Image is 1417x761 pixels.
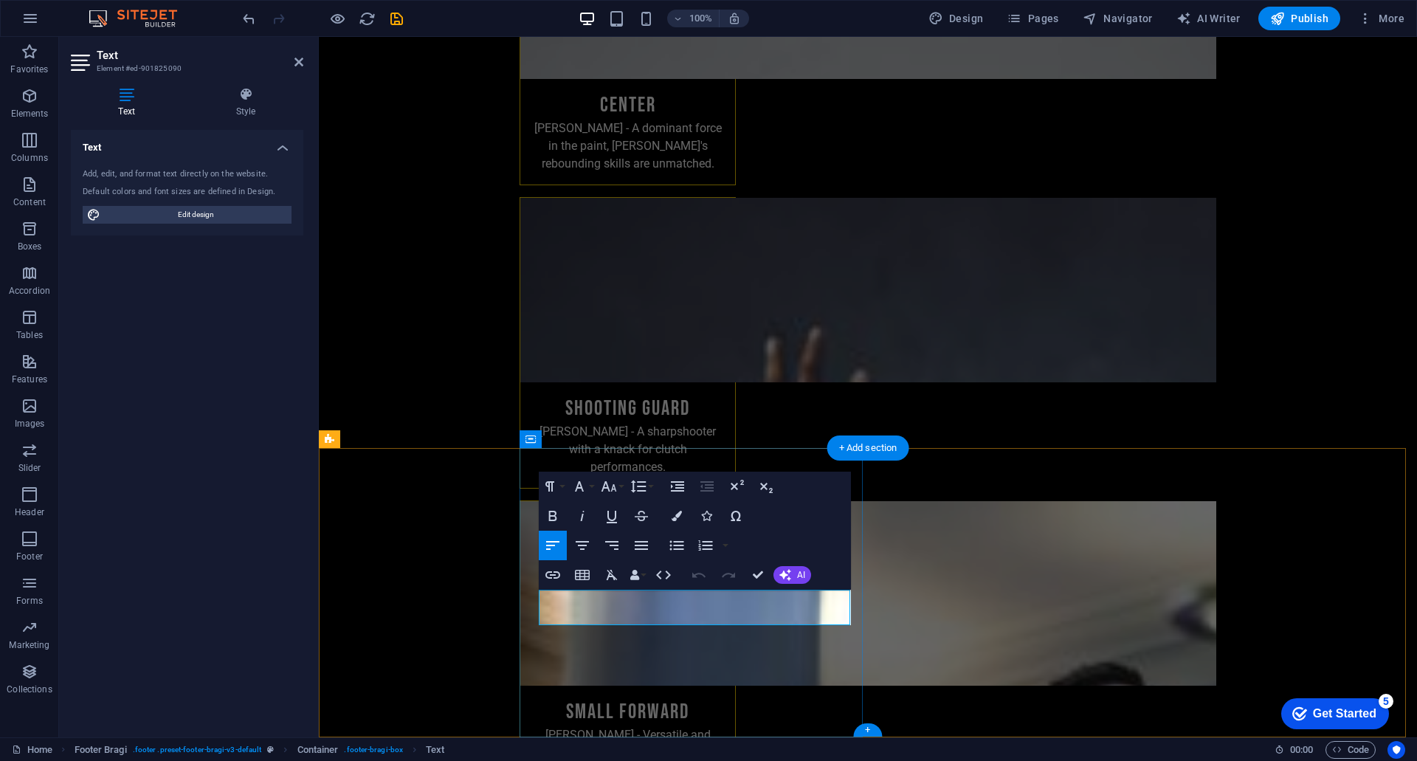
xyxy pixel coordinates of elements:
button: Line Height [627,472,655,501]
span: 00 00 [1290,741,1313,759]
button: Pages [1001,7,1064,30]
button: AI Writer [1171,7,1247,30]
h6: 100% [689,10,713,27]
button: Italic (Ctrl+I) [568,501,596,531]
p: Tables [16,329,43,341]
span: . footer .preset-footer-bragi-v3-default [133,741,262,759]
p: Slider [18,462,41,474]
h6: Session time [1275,741,1314,759]
span: Publish [1270,11,1328,26]
button: Paragraph Format [539,472,567,501]
div: Add, edit, and format text directly on the website. [83,168,292,181]
button: 100% [667,10,720,27]
button: Font Family [568,472,596,501]
button: Edit design [83,206,292,224]
span: . footer-bragi-box [344,741,403,759]
button: Bold (Ctrl+B) [539,501,567,531]
button: Navigator [1077,7,1159,30]
span: Design [928,11,984,26]
span: Navigator [1083,11,1153,26]
i: This element is a customizable preset [267,745,274,754]
nav: breadcrumb [75,741,445,759]
button: Code [1325,741,1376,759]
p: Boxes [18,241,42,252]
button: Increase Indent [663,472,692,501]
h2: Text [97,49,303,62]
i: On resize automatically adjust zoom level to fit chosen device. [728,12,741,25]
button: Align Justify [627,531,655,560]
button: Decrease Indent [693,472,721,501]
button: Ordered List [692,531,720,560]
div: 5 [109,3,124,18]
button: Underline (Ctrl+U) [598,501,626,531]
button: Redo (Ctrl+Shift+Z) [714,560,742,590]
p: Accordion [9,285,50,297]
h4: Text [71,130,303,156]
button: Insert Link [539,560,567,590]
button: Data Bindings [627,560,648,590]
button: Design [923,7,990,30]
button: Align Center [568,531,596,560]
h4: Text [71,87,188,118]
a: Click to cancel selection. Double-click to open Pages [12,741,52,759]
button: Subscript [752,472,780,501]
span: Click to select. Double-click to edit [75,741,127,759]
button: AI [773,566,811,584]
div: Get Started 5 items remaining, 0% complete [12,7,120,38]
span: Pages [1007,11,1058,26]
button: reload [358,10,376,27]
button: Icons [692,501,720,531]
button: HTML [649,560,678,590]
span: Click to select. Double-click to edit [297,741,339,759]
button: Font Size [598,472,626,501]
span: AI Writer [1176,11,1241,26]
button: Strikethrough [627,501,655,531]
span: Edit design [105,206,287,224]
button: More [1352,7,1410,30]
button: undo [240,10,258,27]
p: Columns [11,152,48,164]
span: AI [797,571,805,579]
button: Publish [1258,7,1340,30]
button: Undo (Ctrl+Z) [685,560,713,590]
p: Favorites [10,63,48,75]
button: Confirm (Ctrl+⏎) [744,560,772,590]
p: Elements [11,108,49,120]
button: save [387,10,405,27]
span: Click to select. Double-click to edit [426,741,444,759]
div: Get Started [44,16,107,30]
button: Unordered List [663,531,691,560]
button: Align Right [598,531,626,560]
button: Usercentrics [1387,741,1405,759]
div: + [853,723,882,737]
button: Colors [663,501,691,531]
i: Undo: Change text (Ctrl+Z) [241,10,258,27]
p: Features [12,373,47,385]
button: Click here to leave preview mode and continue editing [328,10,346,27]
p: Footer [16,551,43,562]
button: Superscript [723,472,751,501]
button: Clear Formatting [598,560,626,590]
p: Content [13,196,46,208]
div: + Add section [827,435,909,461]
img: Editor Logo [85,10,196,27]
p: Images [15,418,45,430]
p: Marketing [9,639,49,651]
p: Header [15,506,44,518]
div: Design (Ctrl+Alt+Y) [923,7,990,30]
span: Code [1332,741,1369,759]
h3: Element #ed-901825090 [97,62,274,75]
p: Forms [16,595,43,607]
button: Ordered List [720,531,731,560]
i: Reload page [359,10,376,27]
h4: Style [188,87,303,118]
p: Collections [7,683,52,695]
span: More [1358,11,1404,26]
button: Special Characters [722,501,750,531]
button: Align Left [539,531,567,560]
span: : [1300,744,1303,755]
i: Save (Ctrl+S) [388,10,405,27]
div: Default colors and font sizes are defined in Design. [83,186,292,199]
button: Insert Table [568,560,596,590]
